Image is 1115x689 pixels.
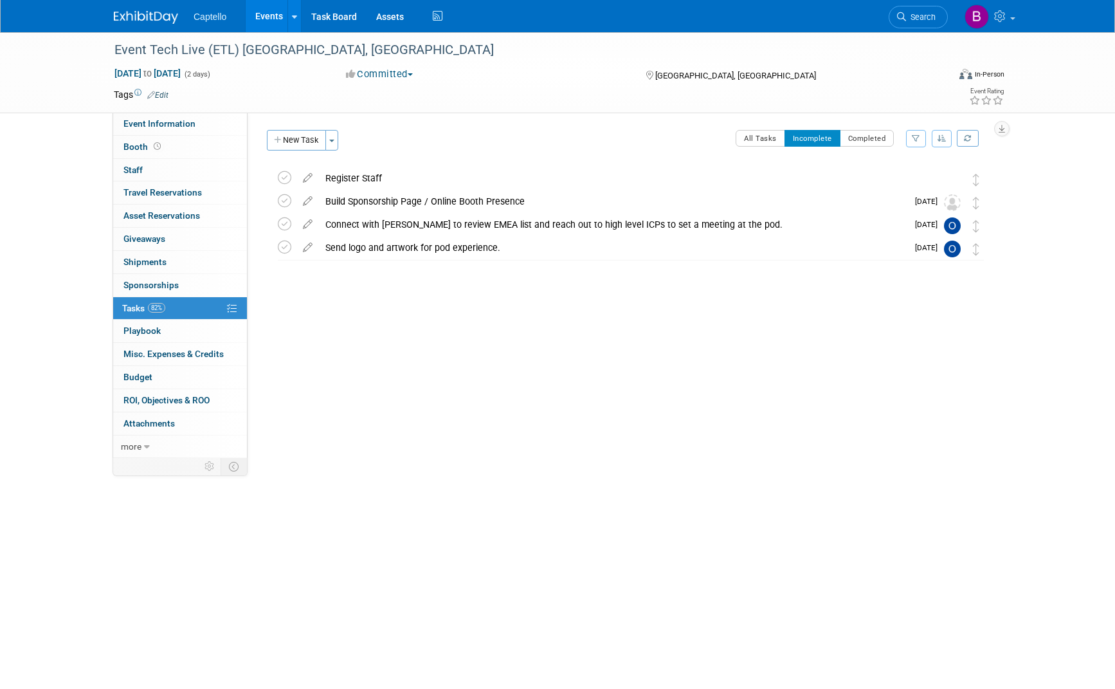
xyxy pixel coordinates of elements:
[113,136,247,158] a: Booth
[341,68,418,81] button: Committed
[944,217,961,234] img: Owen Ellison
[121,441,141,452] span: more
[296,196,319,207] a: edit
[122,303,165,313] span: Tasks
[736,130,785,147] button: All Tasks
[296,172,319,184] a: edit
[123,118,195,129] span: Event Information
[973,197,979,209] i: Move task
[114,68,181,79] span: [DATE] [DATE]
[319,237,907,259] div: Send logo and artwork for pod experience.
[194,12,226,22] span: Captello
[113,113,247,135] a: Event Information
[113,181,247,204] a: Travel Reservations
[113,366,247,389] a: Budget
[113,274,247,297] a: Sponsorships
[872,67,1004,86] div: Event Format
[113,389,247,412] a: ROI, Objectives & ROO
[784,130,840,147] button: Incomplete
[319,214,907,235] div: Connect with [PERSON_NAME] to review EMEA list and reach out to high level ICPs to set a meeting ...
[915,197,944,206] span: [DATE]
[123,257,167,267] span: Shipments
[944,241,961,257] img: Owen Ellison
[114,88,168,101] td: Tags
[915,243,944,252] span: [DATE]
[113,251,247,273] a: Shipments
[655,71,816,80] span: [GEOGRAPHIC_DATA], [GEOGRAPHIC_DATA]
[296,219,319,230] a: edit
[123,210,200,221] span: Asset Reservations
[123,165,143,175] span: Staff
[965,5,989,29] img: Brad Froese
[113,343,247,365] a: Misc. Expenses & Credits
[148,303,165,313] span: 82%
[221,458,248,475] td: Toggle Event Tabs
[123,395,210,405] span: ROI, Objectives & ROO
[110,39,929,62] div: Event Tech Live (ETL) [GEOGRAPHIC_DATA], [GEOGRAPHIC_DATA]
[123,187,202,198] span: Travel Reservations
[123,142,163,152] span: Booth
[957,130,979,147] a: Refresh
[906,12,936,22] span: Search
[123,372,152,382] span: Budget
[969,88,1004,95] div: Event Rating
[113,297,247,320] a: Tasks82%
[113,412,247,435] a: Attachments
[114,11,178,24] img: ExhibitDay
[123,349,224,359] span: Misc. Expenses & Credits
[944,171,961,188] img: Mackenzie Hood
[151,142,163,151] span: Booth not reserved yet
[141,68,154,78] span: to
[113,320,247,342] a: Playbook
[183,70,210,78] span: (2 days)
[123,234,165,244] span: Giveaways
[959,69,972,79] img: Format-Inperson.png
[973,243,979,255] i: Move task
[199,458,221,475] td: Personalize Event Tab Strip
[113,205,247,227] a: Asset Reservations
[147,91,168,100] a: Edit
[973,174,979,186] i: Move task
[889,6,948,28] a: Search
[113,228,247,250] a: Giveaways
[123,280,179,290] span: Sponsorships
[123,326,161,336] span: Playbook
[944,194,961,211] img: Unassigned
[113,436,247,458] a: more
[840,130,894,147] button: Completed
[123,418,175,428] span: Attachments
[915,220,944,229] span: [DATE]
[113,159,247,181] a: Staff
[267,130,326,151] button: New Task
[974,69,1004,79] div: In-Person
[296,242,319,253] a: edit
[319,167,918,189] div: Register Staff
[973,220,979,232] i: Move task
[319,190,907,212] div: Build Sponsorship Page / Online Booth Presence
